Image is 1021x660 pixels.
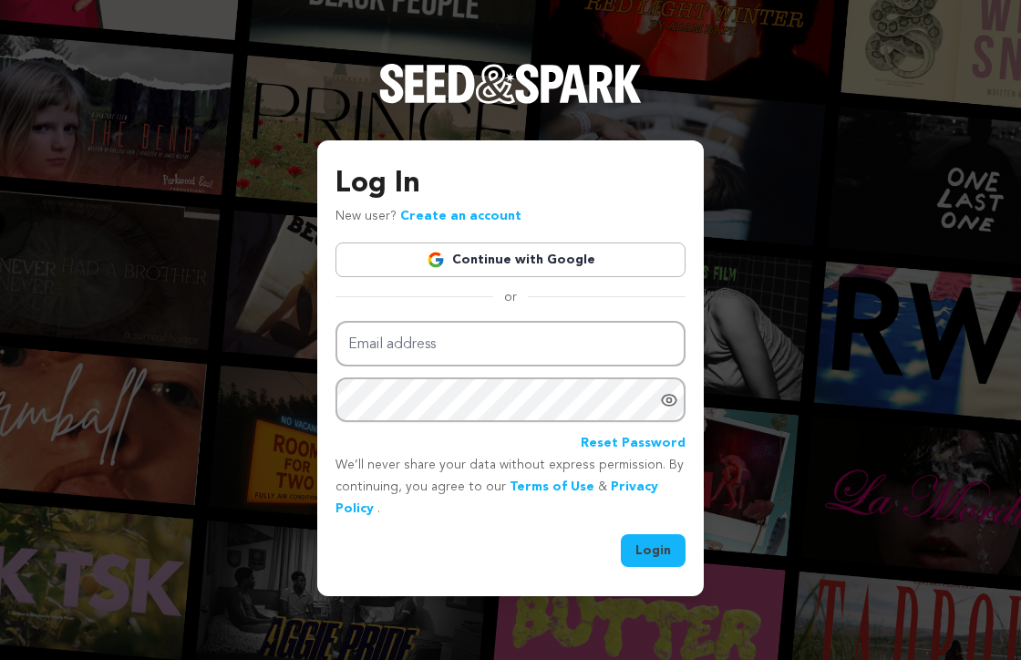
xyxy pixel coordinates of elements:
[427,251,445,269] img: Google logo
[335,321,686,367] input: Email address
[493,288,528,306] span: or
[335,206,521,228] p: New user?
[335,480,658,515] a: Privacy Policy
[335,242,686,277] a: Continue with Google
[335,162,686,206] h3: Log In
[335,455,686,520] p: We’ll never share your data without express permission. By continuing, you agree to our & .
[400,210,521,222] a: Create an account
[660,391,678,409] a: Show password as plain text. Warning: this will display your password on the screen.
[379,64,642,140] a: Seed&Spark Homepage
[581,433,686,455] a: Reset Password
[379,64,642,104] img: Seed&Spark Logo
[510,480,594,493] a: Terms of Use
[621,534,686,567] button: Login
